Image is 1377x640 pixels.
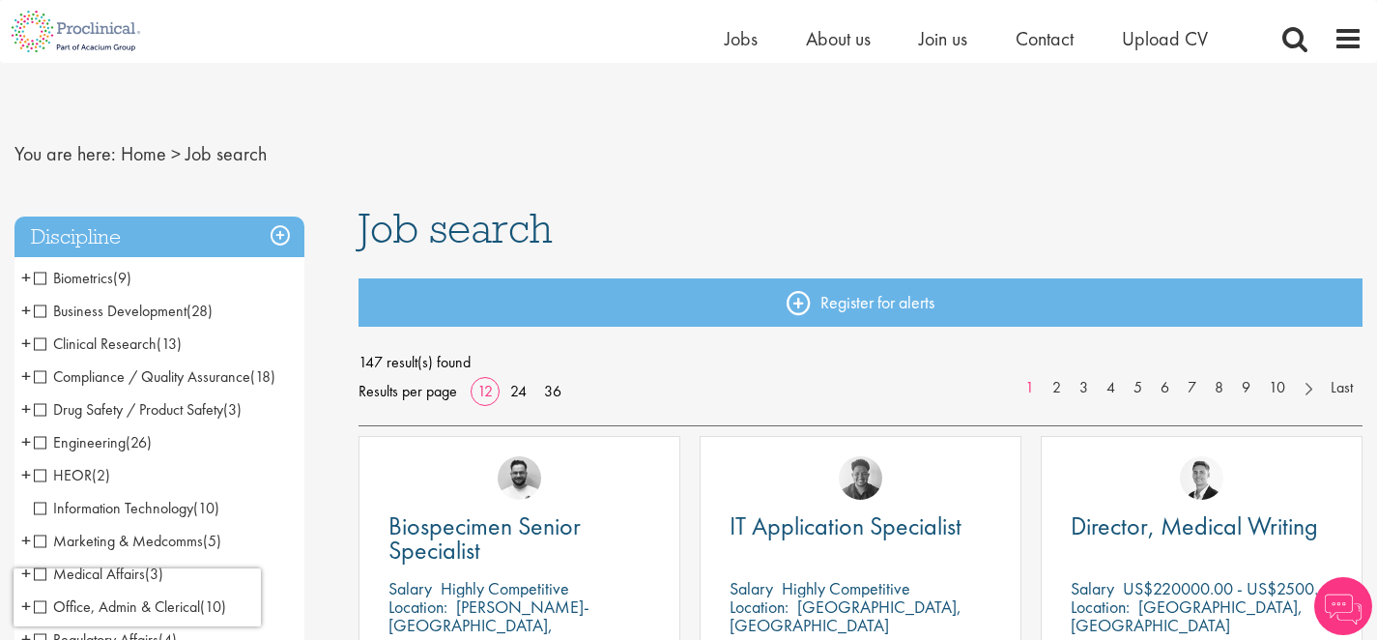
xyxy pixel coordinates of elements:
span: Medical Affairs [34,564,163,584]
span: IT Application Specialist [730,509,961,542]
img: Chatbot [1314,577,1372,635]
span: (18) [250,366,275,387]
span: Salary [730,577,773,599]
a: 7 [1178,377,1206,399]
span: Engineering [34,432,126,452]
span: > [171,141,181,166]
span: (3) [145,564,163,584]
h3: Discipline [14,217,304,258]
span: Location: [388,596,447,618]
a: 3 [1070,377,1098,399]
a: Register for alerts [359,278,1363,327]
span: Compliance / Quality Assurance [34,366,275,387]
span: Results per page [359,377,457,406]
span: Engineering [34,432,152,452]
a: 9 [1232,377,1260,399]
span: HEOR [34,465,92,485]
span: + [21,526,31,555]
span: Drug Safety / Product Safety [34,399,242,420]
span: Location: [1071,596,1130,618]
span: + [21,427,31,456]
span: HEOR [34,465,110,485]
a: 10 [1259,377,1295,399]
span: (3) [223,399,242,420]
span: Clinical Research [34,334,157,354]
a: breadcrumb link [121,141,166,166]
a: Join us [919,26,967,51]
span: Biospecimen Senior Specialist [388,509,581,567]
span: (26) [126,432,152,452]
span: Biometrics [34,268,113,288]
a: Director, Medical Writing [1071,514,1333,538]
span: Business Development [34,301,213,321]
span: Location: [730,596,789,618]
a: 36 [537,381,568,401]
a: 8 [1205,377,1233,399]
iframe: reCAPTCHA [14,568,261,626]
p: [GEOGRAPHIC_DATA], [GEOGRAPHIC_DATA] [1071,596,1303,636]
span: (13) [157,334,182,354]
a: 1 [1016,377,1044,399]
img: Sheridon Lloyd [839,456,882,500]
img: Emile De Beer [498,456,541,500]
span: + [21,460,31,489]
a: Jobs [725,26,758,51]
span: Salary [1071,577,1114,599]
a: 24 [503,381,533,401]
span: Job search [359,202,553,254]
a: Last [1321,377,1363,399]
span: + [21,263,31,292]
p: [GEOGRAPHIC_DATA], [GEOGRAPHIC_DATA] [730,596,961,636]
span: (2) [92,465,110,485]
p: Highly Competitive [441,577,569,599]
span: + [21,329,31,358]
span: Information Technology [34,498,219,518]
span: Information Technology [34,498,193,518]
span: Compliance / Quality Assurance [34,366,250,387]
span: + [21,296,31,325]
span: Salary [388,577,432,599]
a: 4 [1097,377,1125,399]
span: Director, Medical Writing [1071,509,1318,542]
a: Contact [1016,26,1074,51]
span: Biometrics [34,268,131,288]
a: 6 [1151,377,1179,399]
span: + [21,394,31,423]
a: 12 [471,381,500,401]
span: Marketing & Medcomms [34,531,221,551]
span: + [21,559,31,588]
a: 2 [1043,377,1071,399]
a: Biospecimen Senior Specialist [388,514,650,563]
span: Marketing & Medcomms [34,531,203,551]
span: Clinical Research [34,334,182,354]
span: (5) [203,531,221,551]
span: (10) [193,498,219,518]
span: (28) [186,301,213,321]
img: George Watson [1180,456,1223,500]
span: Drug Safety / Product Safety [34,399,223,420]
span: You are here: [14,141,116,166]
span: + [21,362,31,391]
span: (9) [113,268,131,288]
span: Medical Affairs [34,564,145,584]
a: About us [806,26,871,51]
span: 147 result(s) found [359,348,1363,377]
a: Upload CV [1122,26,1208,51]
a: 5 [1124,377,1152,399]
p: Highly Competitive [782,577,910,599]
span: Business Development [34,301,186,321]
a: IT Application Specialist [730,514,991,538]
span: Job search [186,141,267,166]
